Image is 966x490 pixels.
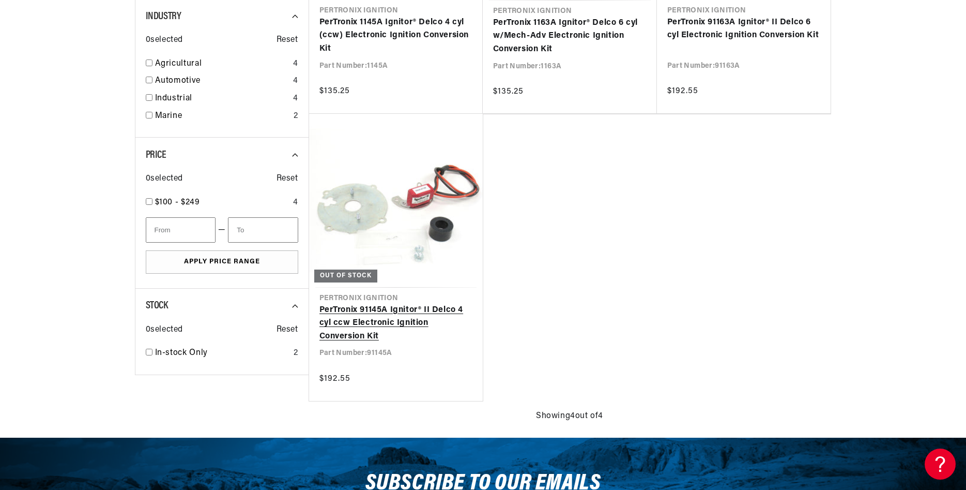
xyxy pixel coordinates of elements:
[155,92,289,106] a: Industrial
[536,410,603,423] span: Showing 4 out of 4
[319,304,472,344] a: PerTronix 91145A Ignitor® II Delco 4 cyl ccw Electronic Ignition Conversion Kit
[294,110,298,123] div: 2
[155,347,289,360] a: In-stock Only
[228,217,298,243] input: To
[319,16,472,56] a: PerTronix 1145A Ignitor® Delco 4 cyl (ccw) Electronic Ignition Conversion Kit
[667,16,820,42] a: PerTronix 91163A Ignitor® II Delco 6 cyl Electronic Ignition Conversion Kit
[277,323,298,337] span: Reset
[155,57,289,71] a: Agricultural
[293,196,298,210] div: 4
[293,92,298,106] div: 4
[155,110,289,123] a: Marine
[293,75,298,88] div: 4
[294,347,298,360] div: 2
[146,250,298,274] button: Apply Price Range
[146,150,166,160] span: Price
[277,172,298,186] span: Reset
[146,323,183,337] span: 0 selected
[218,224,226,237] span: —
[146,217,216,243] input: From
[146,11,181,22] span: Industry
[146,34,183,47] span: 0 selected
[277,34,298,47] span: Reset
[155,198,200,206] span: $100 - $249
[146,301,168,311] span: Stock
[146,172,183,186] span: 0 selected
[493,17,647,56] a: PerTronix 1163A Ignitor® Delco 6 cyl w/Mech-Adv Electronic Ignition Conversion Kit
[293,57,298,71] div: 4
[155,75,289,88] a: Automotive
